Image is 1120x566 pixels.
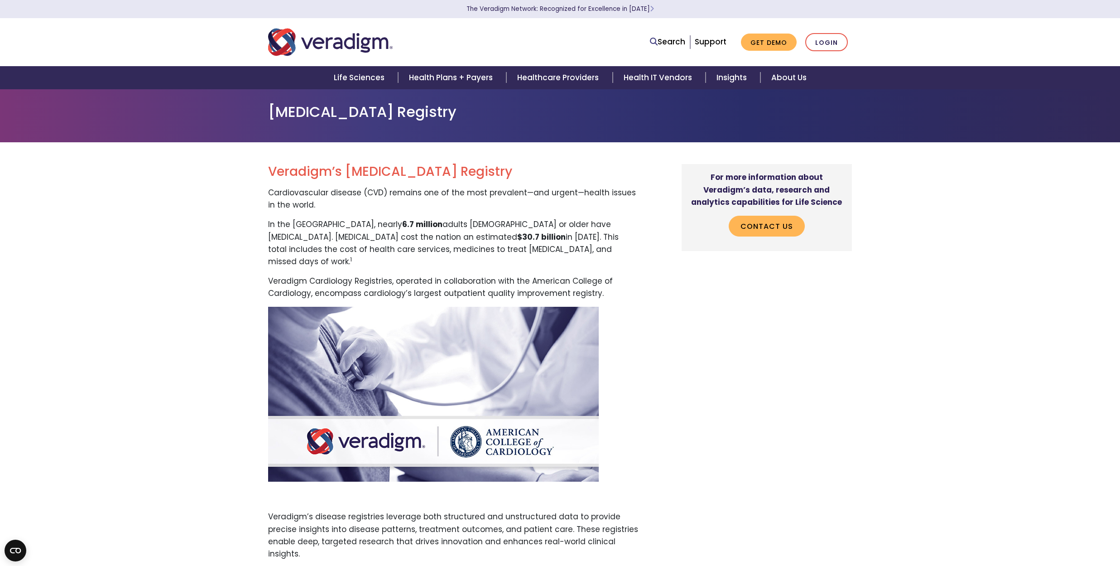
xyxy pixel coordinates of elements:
a: Health IT Vendors [613,66,706,89]
p: Cardiovascular disease (CVD) remains one of the most prevalent—and urgent—health issues in the wo... [268,187,638,211]
img: Doctor using a sethoscope on patient's chest with Veradigm and American College of Cardiology log... [268,307,599,482]
h1: [MEDICAL_DATA] Registry [268,103,852,121]
h2: Veradigm’s [MEDICAL_DATA] Registry [268,164,638,179]
p: Veradigm Cardiology Registries, operated in collaboration with the American College of Cardiology... [268,275,638,300]
img: Veradigm logo [268,27,393,57]
a: Healthcare Providers [506,66,612,89]
a: Insights [706,66,760,89]
span: Learn More [650,5,654,13]
a: The Veradigm Network: Recognized for Excellence in [DATE]Learn More [466,5,654,13]
strong: $30.7 billion [517,232,566,242]
a: Search [650,36,685,48]
p: In the [GEOGRAPHIC_DATA], nearly adults [DEMOGRAPHIC_DATA] or older have [MEDICAL_DATA]. [MEDICAL... [268,218,638,268]
strong: For more information about Veradigm’s data, research and analytics capabilities for Life Science [691,172,842,207]
a: Life Sciences [323,66,398,89]
a: About Us [760,66,817,89]
strong: 6.7 million [402,219,442,230]
p: Veradigm’s disease registries leverage both structured and unstructured data to provide precise i... [268,511,638,560]
a: Health Plans + Payers [398,66,506,89]
a: Get Demo [741,34,797,51]
sup: 1 [350,256,352,263]
a: Support [695,36,726,47]
button: Open CMP widget [5,540,26,561]
a: Contact Us [729,216,805,237]
a: Login [805,33,848,52]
